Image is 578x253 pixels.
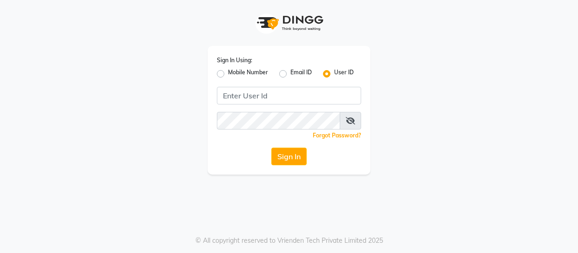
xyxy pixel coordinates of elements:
[252,9,326,37] img: logo1.svg
[334,68,354,79] label: User ID
[313,132,361,139] a: Forgot Password?
[290,68,312,79] label: Email ID
[217,87,361,104] input: Username
[228,68,268,79] label: Mobile Number
[271,148,307,165] button: Sign In
[217,56,252,65] label: Sign In Using:
[217,112,340,130] input: Username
